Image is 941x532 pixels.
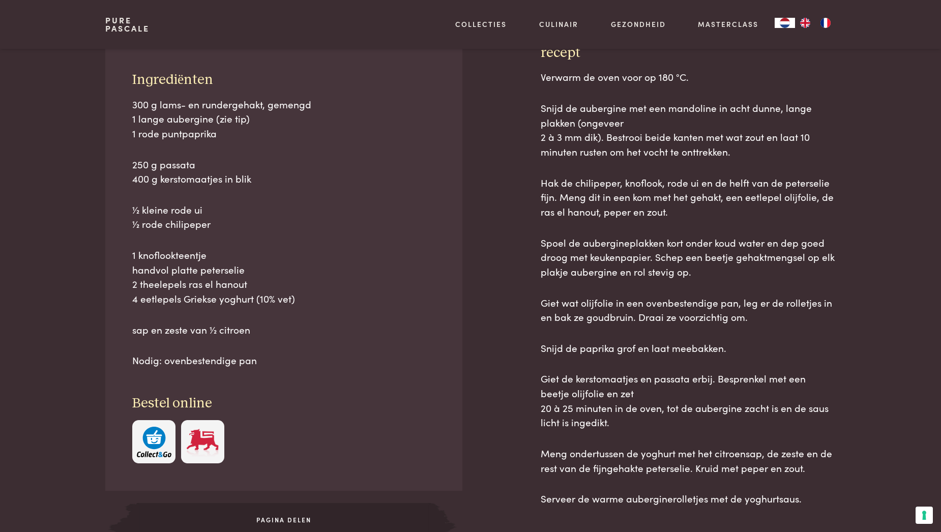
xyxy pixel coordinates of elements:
[541,130,810,158] span: 2 à 3 mm dik). Bestrooi beide kanten met wat zout en laat 10 minuten rusten om het vocht te ontt...
[815,18,836,28] a: FR
[132,126,217,140] span: 1 rode puntpaprika
[132,353,257,367] span: Nodig: ovenbestendige pan
[105,16,150,33] a: PurePascale
[132,277,247,290] span: 2 theelepels ras el hanout
[541,70,689,83] span: Verwarm de oven voor op 180 °C.
[775,18,836,28] aside: Language selected: Nederlands
[132,248,207,261] span: 1 knoflookteentje
[132,97,311,111] span: 300 g lams- en rundergehakt, gemengd
[541,491,802,505] span: Serveer de warme auberginerolletjes met de yoghurtsaus.
[541,446,832,475] span: Meng ondertussen de yoghurt met het citroensap, de zeste en de rest van de fijngehakte peterselie...
[611,19,666,29] a: Gezondheid
[541,101,812,129] span: Snijd de aubergine met een mandoline in acht dunne, lange plakken (ongeveer
[132,111,250,125] span: 1 lange aubergine (zie tip)
[775,18,795,28] div: Language
[132,202,202,216] span: 1⁄2 kleine rode ui
[775,18,795,28] a: NL
[698,19,758,29] a: Masterclass
[132,262,245,276] span: handvol platte peterselie
[795,18,836,28] ul: Language list
[185,427,220,458] img: Delhaize
[132,171,251,185] span: 400 g kerstomaatjes in blik
[455,19,507,29] a: Collecties
[541,341,726,354] span: Snijd de paprika grof en laat meebakken.
[137,427,171,458] img: c308188babc36a3a401bcb5cb7e020f4d5ab42f7cacd8327e500463a43eeb86c.svg
[541,175,834,218] span: Hak de chilipeper, knoflook, rode ui en de helft van de peterselie fijn. Meng dit in een kom met ...
[132,322,250,336] span: sap en zeste van 1⁄2 citroen
[541,295,832,324] span: Giet wat olijfolie in een ovenbestendige pan, leg er de rolletjes in en bak ze goudbruin. Draai z...
[541,44,836,62] h3: recept
[132,395,435,412] h3: Bestel online
[132,73,213,87] span: Ingrediënten
[539,19,578,29] a: Culinair
[132,291,295,305] span: 4 eetlepels Griekse yoghurt (10% vet)
[541,235,835,278] span: Spoel de aubergineplakken kort onder koud water en dep goed droog met keukenpapier. Schep een bee...
[137,515,431,524] span: Pagina delen
[541,401,829,429] span: 20 à 25 minuten in de oven, tot de aubergine zacht is en de saus licht is ingedikt.
[132,217,211,230] span: 1⁄2 rode chilipeper
[541,371,806,400] span: Giet de kerstomaatjes en passata erbij. Besprenkel met een beetje olijfolie en zet
[795,18,815,28] a: EN
[132,157,195,171] span: 250 g passata
[916,507,933,524] button: Uw voorkeuren voor toestemming voor trackingtechnologieën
